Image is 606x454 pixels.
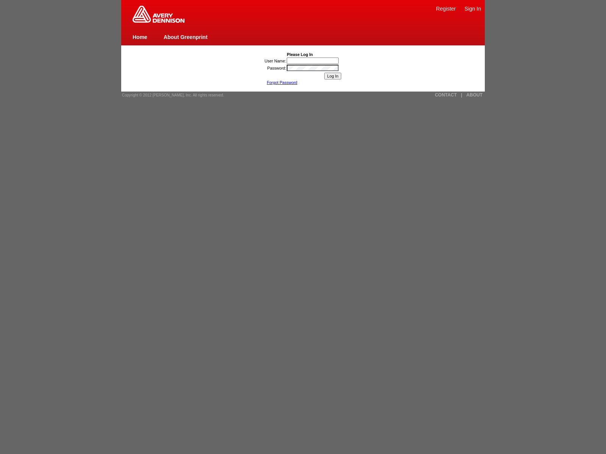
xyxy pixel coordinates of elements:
span: Copyright © 2012 [PERSON_NAME], Inc. All rights reserved. [122,93,224,97]
a: CONTACT [435,92,457,98]
a: Sign In [464,6,481,12]
a: | [461,92,462,98]
a: Register [436,6,456,12]
label: Password: [267,66,286,70]
a: About Greenprint [164,34,208,40]
input: Log In [324,73,342,79]
a: Greenprint [133,19,184,23]
label: User Name: [265,59,286,63]
b: Please Log In [287,52,313,57]
a: Home [133,34,147,40]
a: ABOUT [466,92,483,98]
img: Home [133,6,184,23]
a: Forgot Password [267,80,297,85]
